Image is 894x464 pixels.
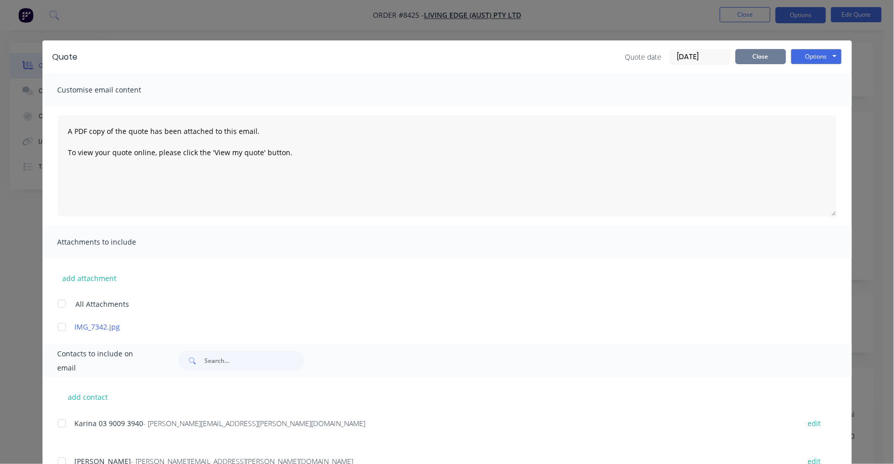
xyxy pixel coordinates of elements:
span: Quote date [625,52,662,62]
button: Close [736,49,786,64]
button: add attachment [58,270,122,286]
input: Search... [204,351,305,371]
span: Contacts to include on email [58,347,153,375]
span: - [PERSON_NAME][EMAIL_ADDRESS][PERSON_NAME][DOMAIN_NAME] [144,419,366,428]
div: Quote [53,51,78,63]
span: Karina 03 9009 3940 [75,419,144,428]
span: Attachments to include [58,235,169,249]
button: Options [791,49,842,64]
button: add contact [58,389,118,404]
span: Customise email content [58,83,169,97]
span: All Attachments [76,299,130,309]
button: edit [802,416,827,430]
a: IMG_7342.jpg [75,321,790,332]
textarea: A PDF copy of the quote has been attached to this email. To view your quote online, please click ... [58,115,837,216]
